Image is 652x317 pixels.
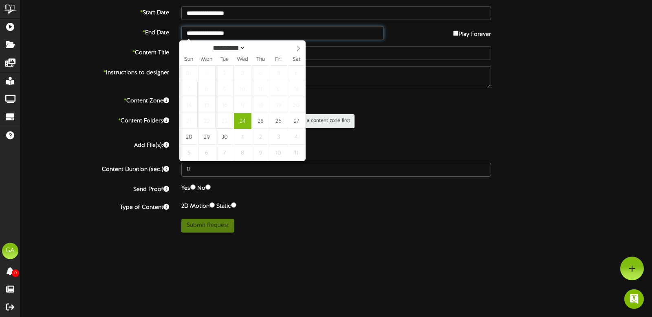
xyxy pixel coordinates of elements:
[270,65,287,81] span: September 5, 2025
[453,31,458,36] input: Play Forever
[216,97,233,113] span: September 16, 2025
[209,202,215,208] input: 2D Motion
[270,145,287,161] span: October 10, 2025
[190,184,196,190] input: Yes
[252,129,269,145] span: October 2, 2025
[271,114,355,128] span: Please select a content zone first
[198,81,216,97] span: September 8, 2025
[14,114,175,125] label: Content Folders
[14,163,175,174] label: Content Duration (sec.)
[14,46,175,57] label: Content Title
[453,26,491,39] label: Play Forever
[180,65,198,81] span: August 31, 2025
[2,243,18,259] div: GA
[181,183,196,193] label: Yes
[216,129,233,145] span: September 30, 2025
[198,113,216,129] span: September 22, 2025
[270,81,287,97] span: September 12, 2025
[216,65,233,81] span: September 2, 2025
[198,145,216,161] span: October 6, 2025
[205,184,211,190] input: No
[288,97,305,113] span: September 20, 2025
[288,129,305,145] span: October 4, 2025
[14,6,175,17] label: Start Date
[180,113,198,129] span: September 21, 2025
[198,65,216,81] span: September 1, 2025
[14,94,175,105] label: Content Zone
[234,145,251,161] span: October 8, 2025
[252,145,269,161] span: October 9, 2025
[14,201,175,212] label: Type of Content
[269,57,287,62] span: Fri
[216,145,233,161] span: October 7, 2025
[288,113,305,129] span: September 27, 2025
[288,81,305,97] span: September 13, 2025
[216,113,233,129] span: September 23, 2025
[234,129,251,145] span: October 1, 2025
[216,201,236,211] label: Static
[251,57,269,62] span: Thu
[288,65,305,81] span: September 6, 2025
[216,57,233,62] span: Tue
[252,97,269,113] span: September 18, 2025
[12,269,19,277] span: 0
[181,219,234,233] button: Submit Request
[234,97,251,113] span: September 17, 2025
[252,81,269,97] span: September 11, 2025
[181,46,491,60] input: Title of this Content
[180,129,198,145] span: September 28, 2025
[270,97,287,113] span: September 19, 2025
[287,57,305,62] span: Sat
[234,65,251,81] span: September 3, 2025
[246,44,275,52] input: Year
[270,113,287,129] span: September 26, 2025
[624,289,644,309] div: Open Intercom Messenger
[270,129,287,145] span: October 3, 2025
[252,113,269,129] span: September 25, 2025
[197,183,211,193] label: No
[180,81,198,97] span: September 7, 2025
[198,97,216,113] span: September 15, 2025
[180,145,198,161] span: October 5, 2025
[233,57,251,62] span: Wed
[180,97,198,113] span: September 14, 2025
[181,201,215,211] label: 2D Motion
[14,139,175,150] label: Add File(s):
[14,183,175,194] label: Send Proof
[14,26,175,37] label: End Date
[198,57,216,62] span: Mon
[198,129,216,145] span: September 29, 2025
[231,202,236,208] input: Static
[14,66,175,77] label: Instructions to designer
[234,113,251,129] span: September 24, 2025
[216,81,233,97] span: September 9, 2025
[234,81,251,97] span: September 10, 2025
[252,65,269,81] span: September 4, 2025
[180,57,198,62] span: Sun
[288,145,305,161] span: October 11, 2025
